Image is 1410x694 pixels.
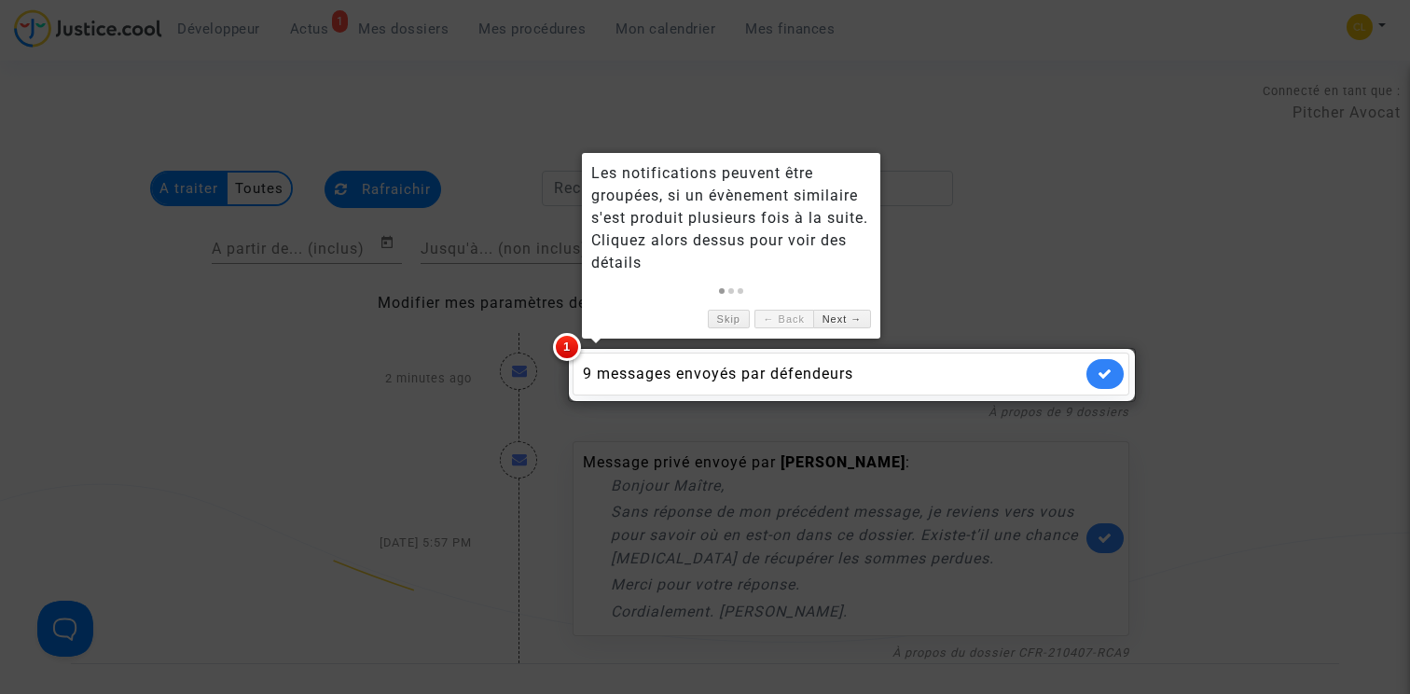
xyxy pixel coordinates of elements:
a: Skip [708,310,750,329]
div: 9 messages envoyés par défendeurs [583,363,1082,385]
a: Next → [813,310,871,329]
a: ← Back [754,310,813,329]
div: Les notifications peuvent être groupées, si un évènement similaire s'est produit plusieurs fois à... [591,162,871,274]
span: 1 [553,333,581,361]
